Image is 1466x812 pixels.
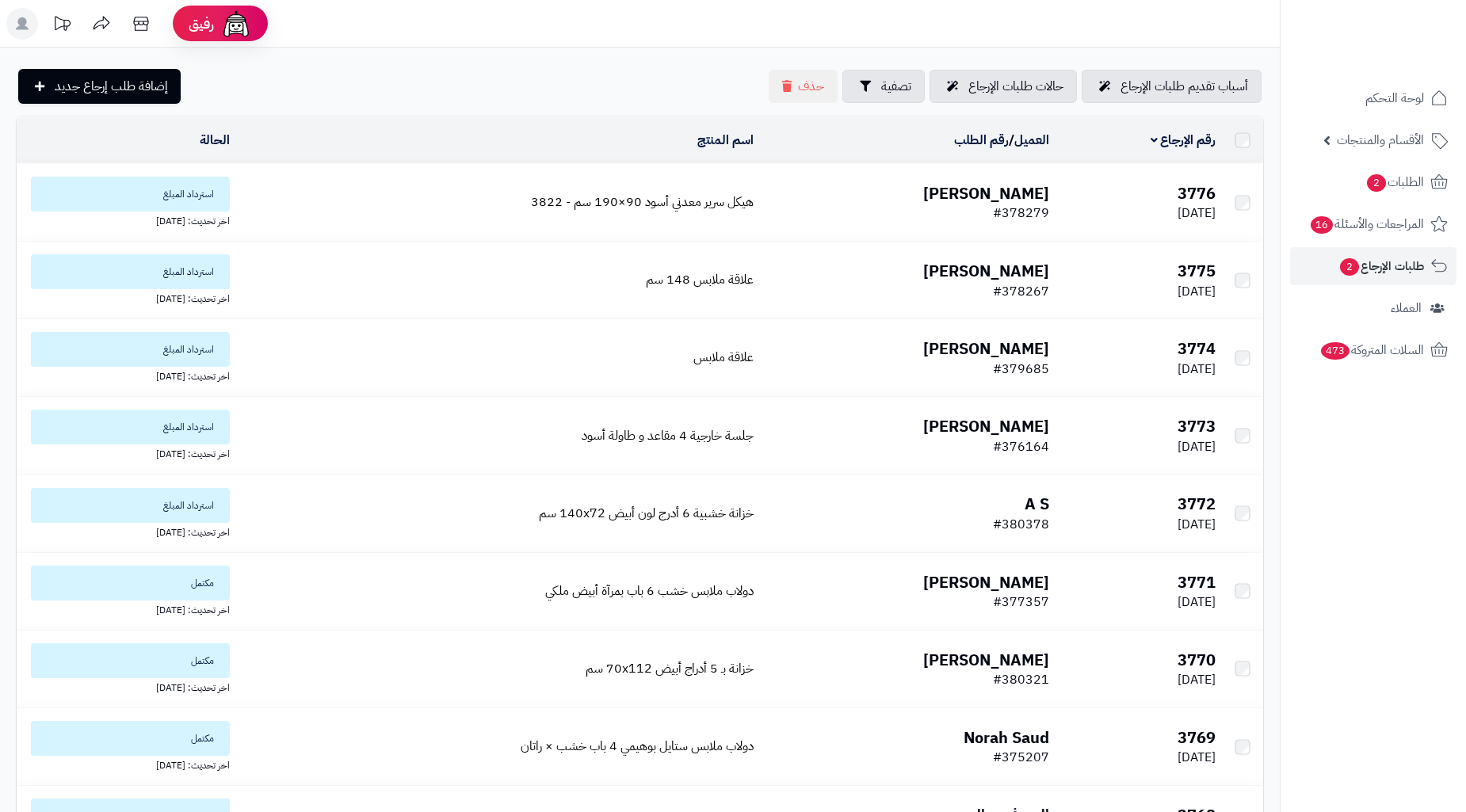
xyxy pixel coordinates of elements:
b: 3776 [1178,181,1216,205]
b: [PERSON_NAME] [923,570,1049,594]
div: اخر تحديث: [DATE] [23,367,230,383]
a: إضافة طلب إرجاع جديد [18,69,181,104]
a: حالات طلبات الإرجاع [930,70,1077,103]
a: العملاء [1290,289,1456,327]
a: دولاب ملابس ستايل بوهيمي 4 باب خشب × راتان [521,737,754,756]
a: هيكل سرير معدني أسود 90×190 سم - 3822 [531,193,754,212]
div: اخر تحديث: [DATE] [23,678,230,695]
span: الأقسام والمنتجات [1337,129,1424,151]
b: [PERSON_NAME] [923,414,1049,438]
span: استرداد المبلغ [31,332,230,367]
span: المراجعات والأسئلة [1309,213,1424,235]
a: طلبات الإرجاع2 [1290,247,1456,285]
span: #378267 [993,282,1049,301]
b: [PERSON_NAME] [923,259,1049,283]
button: تصفية [842,70,925,103]
span: حذف [798,77,824,96]
b: 3775 [1178,259,1216,283]
div: اخر تحديث: [DATE] [23,289,230,306]
span: 2 [1340,258,1359,276]
span: [DATE] [1178,437,1216,456]
span: [DATE] [1178,282,1216,301]
span: طلبات الإرجاع [1338,255,1424,277]
a: جلسة خارجية 4 مقاعد و طاولة أسود [582,426,754,445]
b: [PERSON_NAME] [923,181,1049,205]
div: اخر تحديث: [DATE] [23,756,230,772]
span: استرداد المبلغ [31,254,230,289]
span: الطلبات [1365,171,1424,193]
button: حذف [769,70,838,103]
div: اخر تحديث: [DATE] [23,444,230,461]
span: #380378 [993,515,1049,534]
a: المراجعات والأسئلة16 [1290,205,1456,243]
span: علاقة ملابس 148 سم [646,270,754,289]
b: A S [1025,492,1049,516]
b: 3773 [1178,414,1216,438]
img: logo-2.png [1358,43,1451,76]
a: اسم المنتج [697,131,754,150]
span: رفيق [189,14,214,33]
b: [PERSON_NAME] [923,648,1049,672]
span: [DATE] [1178,360,1216,379]
span: 473 [1321,342,1350,360]
b: 3771 [1178,570,1216,594]
span: #377357 [993,593,1049,612]
span: #379685 [993,360,1049,379]
b: Norah Saud [964,726,1049,749]
td: / [760,117,1056,163]
span: استرداد المبلغ [31,488,230,523]
span: مكتمل [31,643,230,678]
span: حالات طلبات الإرجاع [968,77,1063,96]
span: تصفية [881,77,911,96]
span: أسباب تقديم طلبات الإرجاع [1120,77,1248,96]
a: خزانة خشبية 6 أدرج لون أبيض 140x72 سم [539,504,754,523]
div: اخر تحديث: [DATE] [23,600,230,617]
span: [DATE] [1178,670,1216,689]
a: العميل [1014,131,1049,150]
span: مكتمل [31,566,230,600]
span: [DATE] [1178,204,1216,223]
span: 2 [1367,174,1386,192]
div: اخر تحديث: [DATE] [23,212,230,228]
span: [DATE] [1178,515,1216,534]
span: مكتمل [31,721,230,756]
a: الطلبات2 [1290,163,1456,201]
span: لوحة التحكم [1365,87,1424,109]
span: 16 [1311,216,1333,234]
a: دولاب ملابس خشب 6 باب بمرآة أبيض ملكي [545,581,754,600]
a: علاقة ملابس [693,348,754,367]
img: ai-face.png [220,8,252,40]
a: أسباب تقديم طلبات الإرجاع [1082,70,1262,103]
b: [PERSON_NAME] [923,337,1049,360]
a: رقم الإرجاع [1151,131,1216,150]
span: #378279 [993,204,1049,223]
a: السلات المتروكة473 [1290,331,1456,369]
b: 3770 [1178,648,1216,672]
span: #380321 [993,670,1049,689]
span: #376164 [993,437,1049,456]
span: [DATE] [1178,593,1216,612]
a: لوحة التحكم [1290,79,1456,117]
span: استرداد المبلغ [31,410,230,444]
b: 3772 [1178,492,1216,516]
a: رقم الطلب [954,131,1009,150]
a: خزانة بـ 5 أدراج أبيض ‎70x112 سم‏ [586,659,754,678]
span: السلات المتروكة [1319,339,1424,361]
span: إضافة طلب إرجاع جديد [55,77,168,96]
span: العملاء [1391,297,1422,319]
a: الحالة [200,131,230,150]
span: استرداد المبلغ [31,177,230,212]
span: [DATE] [1178,748,1216,767]
b: 3774 [1178,337,1216,360]
span: #375207 [993,748,1049,767]
div: اخر تحديث: [DATE] [23,523,230,539]
b: 3769 [1178,726,1216,749]
a: تحديثات المنصة [42,8,82,44]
